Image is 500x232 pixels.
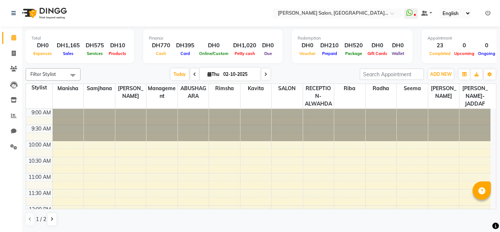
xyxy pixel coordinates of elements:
[366,41,389,50] div: DH0
[366,51,389,56] span: Gift Cards
[428,41,452,50] div: 23
[360,69,424,80] input: Search Appointment
[343,51,364,56] span: Package
[107,41,128,50] div: DH10
[428,69,454,80] button: ADD NEW
[389,41,407,50] div: DH0
[30,71,56,77] span: Filter Stylist
[84,84,115,93] span: Samjhana
[298,41,317,50] div: DH0
[154,51,168,56] span: Cash
[233,51,257,56] span: Petty cash
[209,84,240,93] span: Rimsha
[298,35,407,41] div: Redemption
[303,84,334,108] span: RECEPTION-ALWAHDA
[149,41,173,50] div: DH770
[476,41,497,50] div: 0
[262,51,274,56] span: Due
[54,41,83,50] div: DH1,165
[197,51,230,56] span: Online/Custom
[31,41,54,50] div: DH0
[30,125,52,133] div: 9:30 AM
[27,173,52,181] div: 11:00 AM
[230,41,259,50] div: DH1,020
[178,84,209,101] span: ABUSHAGARA
[476,51,497,56] span: Ongoing
[342,41,366,50] div: DH520
[397,84,428,93] span: Seema
[26,84,52,92] div: Stylist
[53,84,84,93] span: Manisha
[430,71,452,77] span: ADD NEW
[206,71,221,77] span: Thu
[107,51,128,56] span: Products
[27,157,52,165] div: 10:30 AM
[428,84,459,101] span: [PERSON_NAME]
[83,41,107,50] div: DH575
[36,216,46,223] span: 1 / 2
[146,84,178,101] span: Management
[366,84,397,93] span: Radha
[61,51,75,56] span: Sales
[27,189,52,197] div: 11:30 AM
[317,41,342,50] div: DH210
[171,69,189,80] span: Today
[85,51,105,56] span: Services
[272,84,303,93] span: SALON
[459,84,490,108] span: [PERSON_NAME]-JADDAF
[27,141,52,149] div: 10:00 AM
[31,35,128,41] div: Total
[259,41,277,50] div: DH0
[31,51,54,56] span: Expenses
[179,51,192,56] span: Card
[452,51,476,56] span: Upcoming
[390,51,406,56] span: Wallet
[19,3,69,23] img: logo
[173,41,197,50] div: DH395
[298,51,317,56] span: Voucher
[27,206,52,213] div: 12:00 PM
[452,41,476,50] div: 0
[320,51,339,56] span: Prepaid
[334,84,365,93] span: Riba
[30,109,52,117] div: 9:00 AM
[115,84,146,101] span: [PERSON_NAME]
[240,84,272,93] span: Kavita
[221,69,258,80] input: 2025-10-02
[149,35,277,41] div: Finance
[197,41,230,50] div: DH0
[428,51,452,56] span: Completed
